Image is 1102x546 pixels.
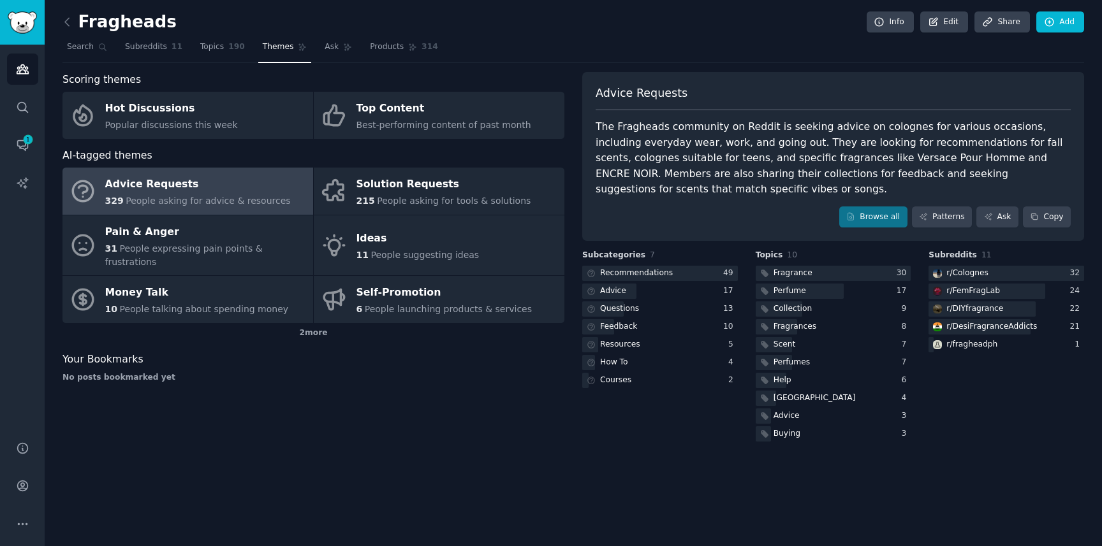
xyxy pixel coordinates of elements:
span: 215 [356,196,375,206]
div: Buying [774,428,800,440]
div: Money Talk [105,283,289,303]
img: DesiFragranceAddicts [933,322,942,331]
a: 1 [7,129,38,161]
div: 1 [1075,339,1084,350]
div: Hot Discussions [105,99,238,119]
a: Solution Requests215People asking for tools & solutions [314,168,564,215]
div: 9 [902,303,911,315]
a: Colognesr/Colognes32 [929,266,1084,282]
div: 2 [728,375,738,386]
span: AI-tagged themes [62,148,152,164]
div: Solution Requests [356,175,531,195]
a: Ask [320,37,356,63]
div: Collection [774,303,812,315]
a: Info [867,11,914,33]
div: r/ FemFragLab [946,285,1000,297]
span: Themes [263,41,294,53]
div: Advice Requests [105,175,291,195]
span: Topics [756,250,783,261]
div: Courses [600,375,631,386]
span: Advice Requests [596,85,687,101]
a: Ideas11People suggesting ideas [314,215,564,276]
div: Perfumes [774,357,810,368]
div: Advice [774,410,800,422]
span: 10 [105,304,117,314]
div: r/ DIYfragrance [946,303,1003,315]
div: r/ Colognes [946,268,988,279]
a: Hot DiscussionsPopular discussions this week [62,92,313,139]
span: 7 [650,250,655,259]
div: Scent [774,339,796,350]
div: r/ fragheadph [946,339,997,350]
a: Search [62,37,112,63]
div: Resources [600,339,640,350]
div: Fragrance [774,268,812,279]
a: Pain & Anger31People expressing pain points & frustrations [62,215,313,276]
span: 31 [105,243,117,254]
span: People asking for tools & solutions [377,196,531,206]
span: Topics [200,41,224,53]
a: FemFragLabr/FemFragLab24 [929,284,1084,299]
div: Advice [600,285,626,297]
a: Ask [976,206,1018,228]
div: Feedback [600,321,637,333]
div: 4 [728,357,738,368]
img: fragheadph [933,340,942,349]
a: Share [974,11,1029,33]
a: Collection9 [756,301,911,317]
a: Recommendations49 [582,266,738,282]
div: Self-Promotion [356,283,533,303]
a: DesiFragranceAddictsr/DesiFragranceAddicts21 [929,319,1084,335]
span: Search [67,41,94,53]
a: How To4 [582,355,738,371]
span: People expressing pain points & frustrations [105,243,263,267]
div: 5 [728,339,738,350]
span: People launching products & services [365,304,532,314]
div: Help [774,375,791,386]
a: Buying3 [756,426,911,442]
span: 6 [356,304,363,314]
div: 32 [1069,268,1084,279]
a: Advice3 [756,408,911,424]
span: Your Bookmarks [62,352,143,368]
span: Scoring themes [62,72,141,88]
div: 22 [1069,303,1084,315]
div: Fragrances [774,321,816,333]
div: 2 more [62,323,564,343]
div: 49 [723,268,738,279]
div: 10 [723,321,738,333]
a: Top ContentBest-performing content of past month [314,92,564,139]
span: Subreddits [929,250,977,261]
a: Fragrances8 [756,319,911,335]
a: DIYfragrancer/DIYfragrance22 [929,301,1084,317]
span: 11 [981,250,992,259]
span: 314 [422,41,438,53]
img: GummySearch logo [8,11,37,34]
a: Questions13 [582,301,738,317]
a: Browse all [839,206,907,228]
a: Topics190 [196,37,249,63]
div: r/ DesiFragranceAddicts [946,321,1037,333]
a: Advice17 [582,284,738,299]
span: Subcategories [582,250,645,261]
span: 190 [228,41,245,53]
a: Resources5 [582,337,738,353]
span: People suggesting ideas [371,250,479,260]
div: Questions [600,303,639,315]
div: 3 [902,428,911,440]
span: 329 [105,196,124,206]
div: The Fragheads community on Reddit is seeking advice on colognes for various occasions, including ... [596,119,1071,198]
a: Self-Promotion6People launching products & services [314,276,564,323]
a: Products314 [365,37,442,63]
div: 30 [897,268,911,279]
span: Popular discussions this week [105,120,238,130]
a: Fragrance30 [756,266,911,282]
a: fragheadphr/fragheadph1 [929,337,1084,353]
img: DIYfragrance [933,305,942,313]
a: Add [1036,11,1084,33]
a: Edit [920,11,968,33]
div: Recommendations [600,268,673,279]
div: 6 [902,375,911,386]
a: Money Talk10People talking about spending money [62,276,313,323]
div: 3 [902,410,911,422]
